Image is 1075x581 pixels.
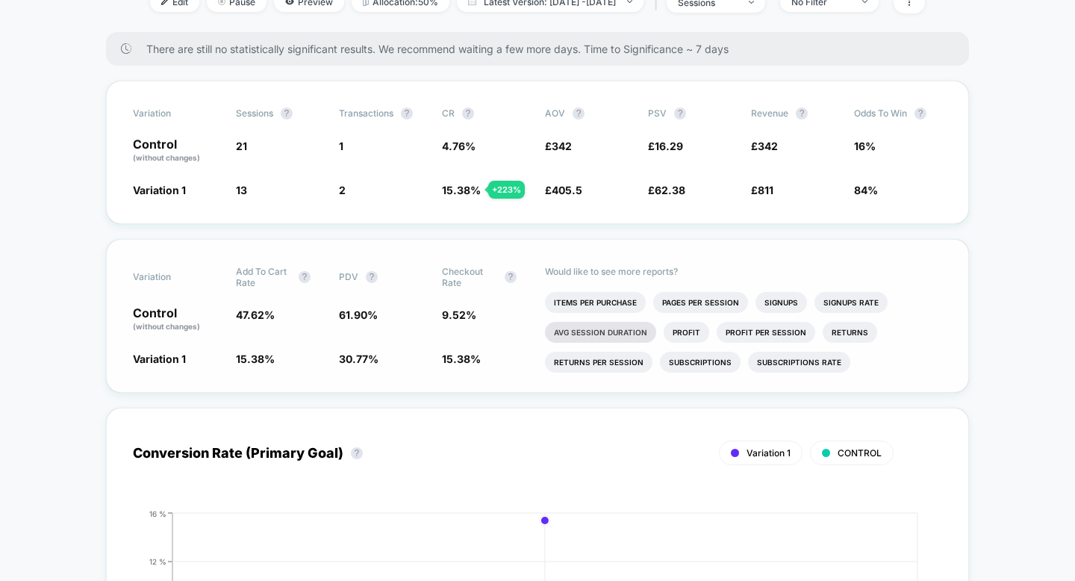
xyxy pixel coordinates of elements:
button: ? [505,271,517,283]
li: Pages Per Session [653,292,748,313]
li: Returns [823,322,877,343]
span: (without changes) [133,153,200,162]
tspan: 12 % [149,556,166,565]
li: Items Per Purchase [545,292,646,313]
span: 405.5 [552,184,582,196]
button: ? [351,447,363,459]
span: 30.77 % [339,352,378,365]
span: £ [545,184,582,196]
span: 15.38 % [442,184,481,196]
button: ? [573,108,585,119]
img: end [749,1,754,4]
p: Would like to see more reports? [545,266,942,277]
span: 342 [552,140,572,152]
button: ? [674,108,686,119]
span: CONTROL [838,447,882,459]
span: PDV [339,271,358,282]
span: Sessions [236,108,273,119]
span: Add To Cart Rate [236,266,291,288]
span: 2 [339,184,346,196]
li: Profit Per Session [717,322,815,343]
tspan: 16 % [149,509,166,518]
span: AOV [545,108,565,119]
button: ? [462,108,474,119]
span: £ [751,140,778,152]
span: 1 [339,140,343,152]
li: Avg Session Duration [545,322,656,343]
span: Variation [133,266,215,288]
li: Subscriptions Rate [748,352,850,373]
span: 16.29 [655,140,683,152]
span: PSV [648,108,667,119]
p: Control [133,138,221,164]
span: 21 [236,140,247,152]
span: Variation 1 [133,184,186,196]
span: 4.76 % [442,140,476,152]
span: 61.90 % [339,308,378,321]
button: ? [281,108,293,119]
button: ? [299,271,311,283]
span: Revenue [751,108,788,119]
span: CR [442,108,455,119]
button: ? [796,108,808,119]
span: 13 [236,184,247,196]
span: £ [648,184,685,196]
li: Profit [664,322,709,343]
span: £ [545,140,572,152]
li: Returns Per Session [545,352,652,373]
span: 47.62 % [236,308,275,321]
div: + 223 % [488,181,525,199]
span: Checkout Rate [442,266,497,288]
span: Variation 1 [747,447,791,459]
span: 16% [854,140,876,152]
span: 62.38 [655,184,685,196]
li: Signups Rate [814,292,888,313]
span: 9.52 % [442,308,476,321]
li: Subscriptions [660,352,741,373]
button: ? [366,271,378,283]
button: ? [401,108,413,119]
span: 342 [758,140,778,152]
span: Variation 1 [133,352,186,365]
span: £ [751,184,773,196]
button: ? [914,108,926,119]
span: There are still no statistically significant results. We recommend waiting a few more days . Time... [146,43,940,55]
span: Odds to Win [854,108,936,119]
span: £ [648,140,683,152]
span: 15.38 % [236,352,275,365]
li: Signups [755,292,807,313]
span: 84% [854,184,878,196]
span: Variation [133,108,215,119]
span: 811 [758,184,773,196]
span: (without changes) [133,322,200,331]
span: 15.38 % [442,352,481,365]
p: Control [133,307,221,332]
span: Transactions [339,108,393,119]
